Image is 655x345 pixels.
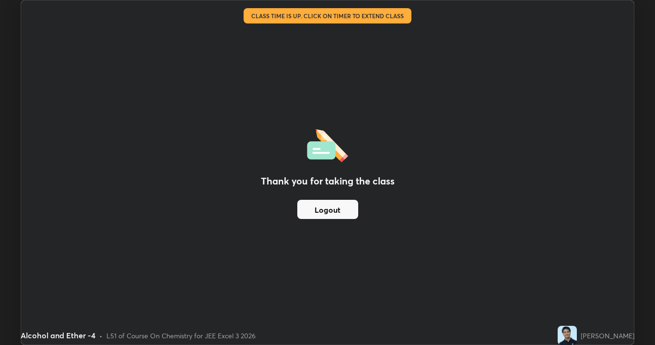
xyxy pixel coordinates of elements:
img: offlineFeedback.1438e8b3.svg [307,126,348,162]
button: Logout [297,200,358,219]
h2: Thank you for taking the class [261,174,395,188]
div: • [99,331,103,341]
img: a66c93c3f3b24783b2fbdc83a771ea14.jpg [558,326,577,345]
div: L51 of Course On Chemistry for JEE Excel 3 2026 [106,331,256,341]
div: [PERSON_NAME] [581,331,634,341]
div: Alcohol and Ether -4 [21,330,95,341]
